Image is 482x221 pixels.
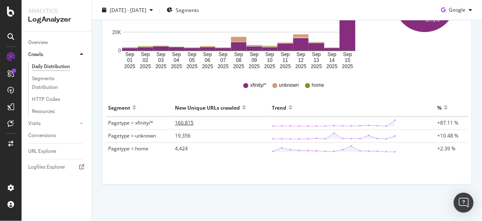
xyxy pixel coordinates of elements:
[28,147,86,156] a: URL Explorer
[342,64,353,69] text: 2025
[158,58,164,64] text: 03
[175,145,188,152] span: 4,424
[28,38,48,47] div: Overview
[174,58,179,64] text: 04
[108,145,148,152] span: Pagetype = home
[345,58,351,64] text: 15
[233,64,245,69] text: 2025
[28,119,78,128] a: Visits
[280,64,291,69] text: 2025
[124,64,136,69] text: 2025
[126,52,135,58] text: Sep
[28,147,56,156] div: URL Explorer
[28,131,56,140] div: Conversions
[296,52,305,58] text: Sep
[32,62,70,71] div: Daily Distribution
[426,17,440,23] text: 87.1%
[141,52,150,58] text: Sep
[32,95,86,104] a: HTTP Codes
[32,95,60,104] div: HTTP Codes
[283,58,288,64] text: 11
[449,6,465,13] span: Google
[454,193,474,213] div: Open Intercom Messenger
[187,64,198,69] text: 2025
[327,64,338,69] text: 2025
[112,29,121,35] text: 20K
[343,52,352,58] text: Sep
[189,58,195,64] text: 05
[32,62,86,71] a: Daily Distribution
[32,107,55,116] div: Resources
[175,119,194,126] span: 160,815
[272,101,286,114] div: Trend
[218,64,229,69] text: 2025
[437,119,458,126] span: +87.11 %
[250,82,266,89] span: xfinity/*
[175,132,191,139] span: 19,356
[250,52,259,58] text: Sep
[252,58,257,64] text: 09
[219,52,228,58] text: Sep
[437,101,442,114] div: %
[28,7,85,15] div: Analytics
[234,52,243,58] text: Sep
[329,58,335,64] text: 14
[127,58,133,64] text: 01
[99,3,156,17] button: [DATE] - [DATE]
[28,131,86,140] a: Conversions
[157,52,166,58] text: Sep
[298,58,304,64] text: 12
[28,50,43,59] div: Crawls
[265,52,274,58] text: Sep
[172,52,181,58] text: Sep
[220,58,226,64] text: 07
[188,52,197,58] text: Sep
[312,82,324,89] span: home
[175,101,240,114] div: New Unique URLs crawled
[28,50,78,59] a: Crawls
[108,101,130,114] div: Segment
[108,132,156,139] span: Pagetype = unknown
[171,64,182,69] text: 2025
[437,145,455,152] span: +2.39 %
[249,64,260,69] text: 2025
[110,6,146,13] span: [DATE] - [DATE]
[155,64,167,69] text: 2025
[143,58,148,64] text: 02
[281,52,290,58] text: Sep
[202,64,213,69] text: 2025
[108,119,153,126] span: Pagetype = xfinity/*
[236,58,242,64] text: 08
[163,3,202,17] button: Segments
[438,3,475,17] button: Google
[32,74,86,92] a: Segments Distribution
[32,107,86,116] a: Resources
[32,74,78,92] div: Segments Distribution
[437,132,458,139] span: +10.48 %
[295,64,307,69] text: 2025
[264,64,276,69] text: 2025
[314,58,320,64] text: 13
[312,52,321,58] text: Sep
[28,15,85,25] div: LogAnalyzer
[28,38,86,47] a: Overview
[176,6,199,13] span: Segments
[279,82,299,89] span: unknown
[28,163,86,172] a: Logfiles Explorer
[140,64,151,69] text: 2025
[28,163,65,172] div: Logfiles Explorer
[267,58,273,64] text: 10
[118,48,121,54] text: 0
[205,58,211,64] text: 06
[328,52,337,58] text: Sep
[203,52,212,58] text: Sep
[311,64,322,69] text: 2025
[28,119,41,128] div: Visits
